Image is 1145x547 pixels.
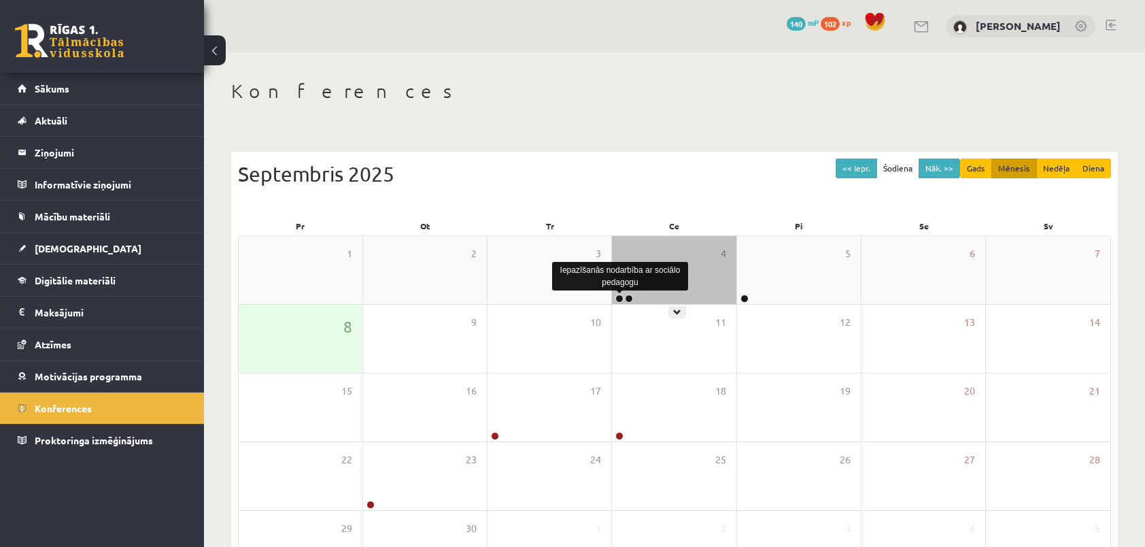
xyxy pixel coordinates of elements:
[18,393,187,424] a: Konferences
[919,159,960,178] button: Nāk. >>
[836,159,877,178] button: << Iepr.
[715,452,726,467] span: 25
[1089,452,1100,467] span: 28
[238,159,1111,189] div: Septembris 2025
[35,114,67,127] span: Aktuāli
[15,24,124,58] a: Rīgas 1. Tālmācības vidusskola
[845,246,851,261] span: 5
[341,521,352,536] span: 29
[488,216,612,235] div: Tr
[35,297,187,328] legend: Maksājumi
[18,329,187,360] a: Atzīmes
[840,315,851,330] span: 12
[596,246,601,261] span: 3
[35,137,187,168] legend: Ziņojumi
[991,159,1037,178] button: Mēnesis
[590,452,601,467] span: 24
[35,169,187,200] legend: Informatīvie ziņojumi
[840,452,851,467] span: 26
[238,216,362,235] div: Pr
[876,159,919,178] button: Šodiena
[596,521,601,536] span: 1
[721,521,726,536] span: 2
[1076,159,1111,178] button: Diena
[964,452,975,467] span: 27
[466,452,477,467] span: 23
[362,216,487,235] div: Ot
[821,17,840,31] span: 102
[18,361,187,392] a: Motivācijas programma
[35,82,69,95] span: Sākums
[18,137,187,168] a: Ziņojumi
[35,242,141,254] span: [DEMOGRAPHIC_DATA]
[737,216,861,235] div: Pi
[18,233,187,264] a: [DEMOGRAPHIC_DATA]
[787,17,819,28] a: 140 mP
[960,159,992,178] button: Gads
[964,384,975,399] span: 20
[964,315,975,330] span: 13
[1095,521,1100,536] span: 5
[471,315,477,330] span: 9
[471,246,477,261] span: 2
[861,216,986,235] div: Se
[1089,384,1100,399] span: 21
[840,384,851,399] span: 19
[35,402,92,414] span: Konferences
[970,521,975,536] span: 4
[612,216,736,235] div: Ce
[35,434,153,446] span: Proktoringa izmēģinājums
[1089,315,1100,330] span: 14
[18,105,187,136] a: Aktuāli
[466,384,477,399] span: 16
[231,80,1118,103] h1: Konferences
[842,17,851,28] span: xp
[343,315,352,338] span: 8
[18,297,187,328] a: Maksājumi
[953,20,967,34] img: Sandra Letinska
[341,384,352,399] span: 15
[590,384,601,399] span: 17
[970,246,975,261] span: 6
[821,17,857,28] a: 102 xp
[35,274,116,286] span: Digitālie materiāli
[715,384,726,399] span: 18
[590,315,601,330] span: 10
[347,246,352,261] span: 1
[987,216,1111,235] div: Sv
[35,370,142,382] span: Motivācijas programma
[18,169,187,200] a: Informatīvie ziņojumi
[721,246,726,261] span: 4
[552,262,688,291] div: Iepazīšanās nodarbība ar sociālo pedagogu
[787,17,806,31] span: 140
[18,425,187,456] a: Proktoringa izmēģinājums
[466,521,477,536] span: 30
[35,338,71,350] span: Atzīmes
[18,265,187,296] a: Digitālie materiāli
[18,73,187,104] a: Sākums
[976,19,1061,33] a: [PERSON_NAME]
[715,315,726,330] span: 11
[18,201,187,232] a: Mācību materiāli
[808,17,819,28] span: mP
[1095,246,1100,261] span: 7
[35,210,110,222] span: Mācību materiāli
[341,452,352,467] span: 22
[1036,159,1076,178] button: Nedēļa
[845,521,851,536] span: 3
